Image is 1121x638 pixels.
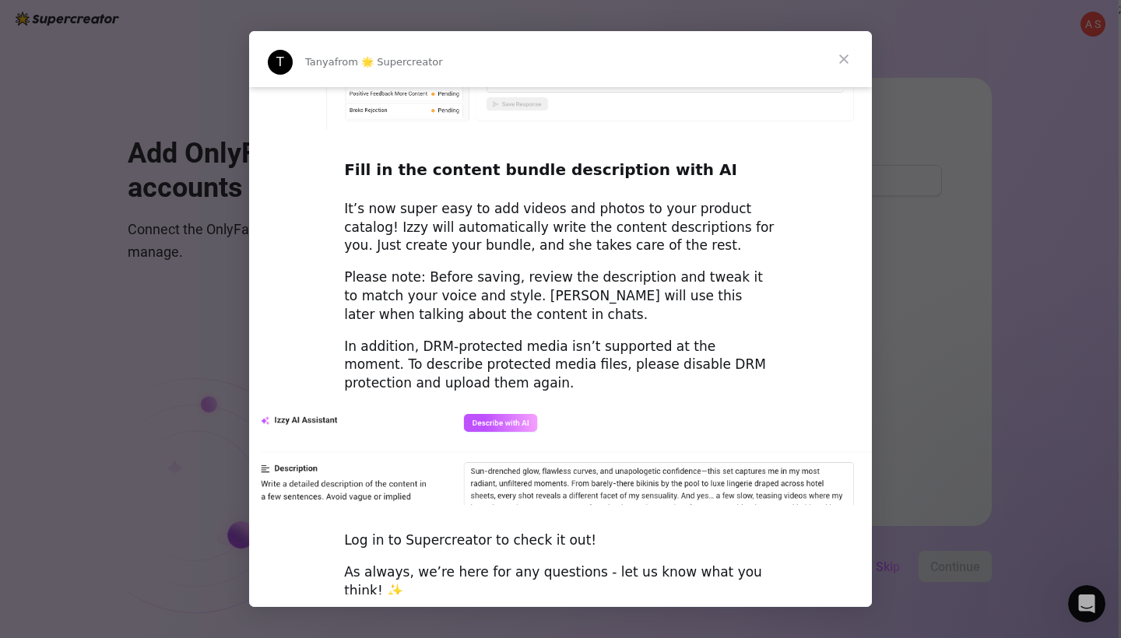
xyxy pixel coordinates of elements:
span: Tanya [305,56,335,68]
div: Profile image for Tanya [268,50,293,75]
span: Close [816,31,872,87]
div: Please note: Before saving, review the description and tweak it to match your voice and style. [P... [344,268,777,324]
span: from 🌟 Supercreator [335,56,443,68]
div: As always, we’re here for any questions - let us know what you think! ✨ [344,563,777,601]
div: It’s now super easy to add videos and photos to your product catalog! Izzy will automatically wri... [344,200,777,255]
div: Log in to Supercreator to check it out! [344,531,777,550]
h2: Fill in the content bundle description with AI [344,159,777,188]
div: In addition, DRM-protected media isn’t supported at the moment. To describe protected media files... [344,338,777,393]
